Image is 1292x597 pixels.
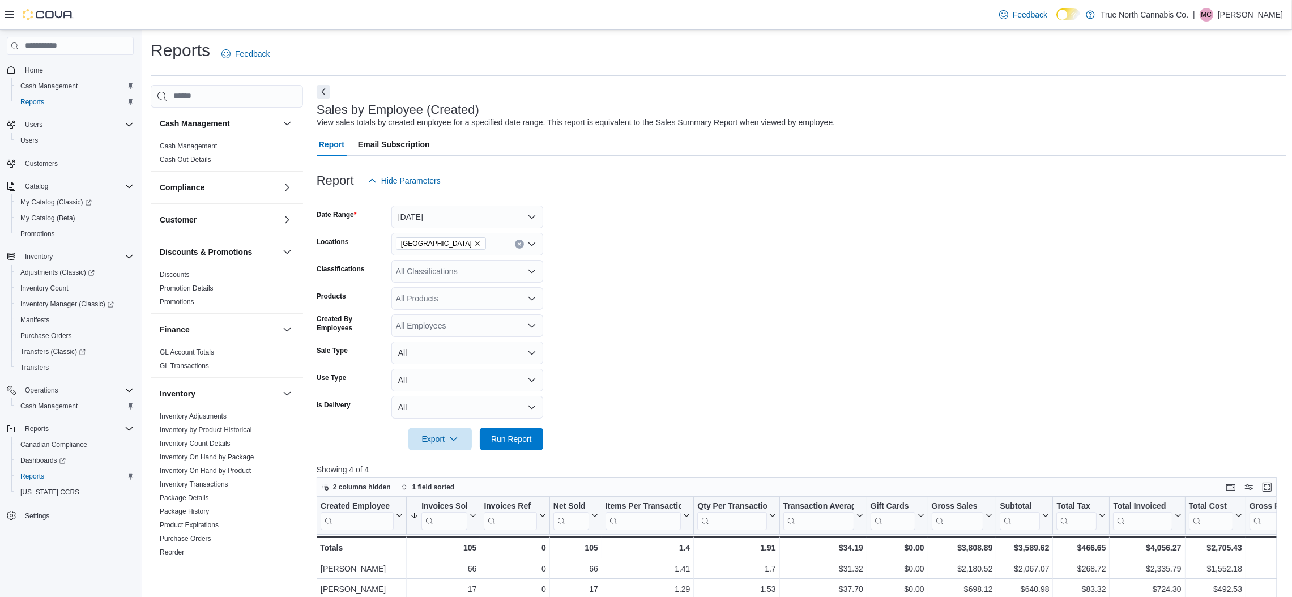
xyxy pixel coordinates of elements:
a: Customers [20,157,62,170]
div: $492.53 [1188,582,1242,596]
a: Inventory On Hand by Package [160,453,254,461]
div: Total Cost [1188,501,1233,530]
span: Report [319,133,344,156]
span: Transfers [20,363,49,372]
a: Promotion Details [160,284,214,292]
span: Home [25,66,43,75]
span: Settings [20,508,134,522]
div: 1.7 [697,562,775,575]
span: Settings [25,511,49,521]
a: Package Details [160,494,209,502]
input: Dark Mode [1056,8,1080,20]
button: Inventory [2,249,138,265]
span: Reorder [160,548,184,557]
button: All [391,369,543,391]
a: Users [16,134,42,147]
div: 1.29 [606,582,690,596]
span: Inventory Count Details [160,439,231,448]
span: Catalog [25,182,48,191]
span: Dashboards [16,454,134,467]
button: Discounts & Promotions [280,245,294,259]
h3: Discounts & Promotions [160,246,252,258]
a: My Catalog (Beta) [16,211,80,225]
a: Purchase Orders [160,535,211,543]
span: Product Expirations [160,521,219,530]
label: Products [317,292,346,301]
button: Operations [2,382,138,398]
a: Promotions [16,227,59,241]
div: Gift Cards [871,501,915,511]
span: [GEOGRAPHIC_DATA] [401,238,472,249]
span: 1 field sorted [412,483,455,492]
div: $2,335.79 [1113,562,1181,575]
button: Open list of options [527,267,536,276]
button: Inventory [280,387,294,400]
span: Users [16,134,134,147]
button: Clear input [515,240,524,249]
div: Created Employee [321,501,394,511]
button: Home [2,62,138,78]
button: Operations [20,383,63,397]
p: Showing 4 of 4 [317,464,1286,475]
button: Discounts & Promotions [160,246,278,258]
button: All [391,396,543,419]
a: Package History [160,508,209,515]
label: Created By Employees [317,314,387,332]
a: Home [20,63,48,77]
span: Inventory Count [16,282,134,295]
span: Cash Management [160,142,217,151]
div: [PERSON_NAME] [321,562,403,575]
a: Manifests [16,313,54,327]
button: Invoices Ref [484,501,545,530]
div: $2,067.07 [1000,562,1049,575]
button: [DATE] [391,206,543,228]
span: Inventory Count [20,284,69,293]
div: Gross Sales [931,501,983,511]
div: $0.00 [871,582,924,596]
button: Open list of options [527,321,536,330]
span: Reports [20,422,134,436]
a: Reports [16,95,49,109]
div: Inventory [151,410,303,577]
span: Inventory by Product Historical [160,425,252,434]
div: $2,180.52 [931,562,992,575]
button: Finance [160,324,278,335]
div: Invoices Sold [421,501,467,511]
span: Cash Management [20,402,78,411]
span: Cash Out Details [160,155,211,164]
label: Classifications [317,265,365,274]
span: Home [20,63,134,77]
div: $698.12 [931,582,992,596]
a: Inventory On Hand by Product [160,467,251,475]
h3: Compliance [160,182,204,193]
button: Transfers [11,360,138,376]
button: Export [408,428,472,450]
span: Users [20,118,134,131]
div: 0 [484,541,545,555]
button: Cash Management [280,117,294,130]
button: Keyboard shortcuts [1224,480,1238,494]
span: Purchase Orders [16,329,134,343]
div: Net Sold [553,501,589,511]
span: Cash Management [20,82,78,91]
div: Discounts & Promotions [151,268,303,313]
a: Inventory Transactions [160,480,228,488]
div: Totals [320,541,403,555]
button: Catalog [20,180,53,193]
div: Transaction Average [783,501,854,530]
span: Email Subscription [358,133,430,156]
div: 17 [553,582,598,596]
span: Transfers (Classic) [16,345,134,359]
a: Cash Out Details [160,156,211,164]
a: Inventory by Product Historical [160,426,252,434]
button: Subtotal [1000,501,1049,530]
a: Feedback [995,3,1052,26]
a: Discounts [160,271,190,279]
div: $3,808.89 [931,541,992,555]
h3: Sales by Employee (Created) [317,103,479,117]
span: Dashboards [20,456,66,465]
div: $724.30 [1113,582,1181,596]
a: GL Transactions [160,362,209,370]
div: Gift Card Sales [871,501,915,530]
span: Adjustments (Classic) [20,268,95,277]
